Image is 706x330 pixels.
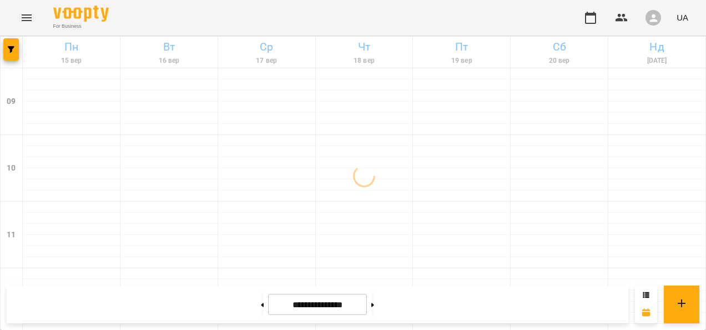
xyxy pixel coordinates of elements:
h6: Вт [122,38,216,56]
h6: Пн [24,38,118,56]
button: Menu [13,4,40,31]
img: Voopty Logo [53,6,109,22]
h6: 09 [7,96,16,108]
h6: 11 [7,229,16,241]
span: UA [677,12,688,23]
h6: 19 вер [415,56,508,66]
h6: Чт [317,38,411,56]
h6: Нд [610,38,704,56]
span: For Business [53,23,109,30]
h6: 18 вер [317,56,411,66]
h6: 10 [7,162,16,174]
h6: [DATE] [610,56,704,66]
h6: Ср [220,38,314,56]
h6: 15 вер [24,56,118,66]
h6: 17 вер [220,56,314,66]
h6: Сб [512,38,606,56]
h6: 20 вер [512,56,606,66]
button: UA [672,7,693,28]
h6: 16 вер [122,56,216,66]
h6: Пт [415,38,508,56]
